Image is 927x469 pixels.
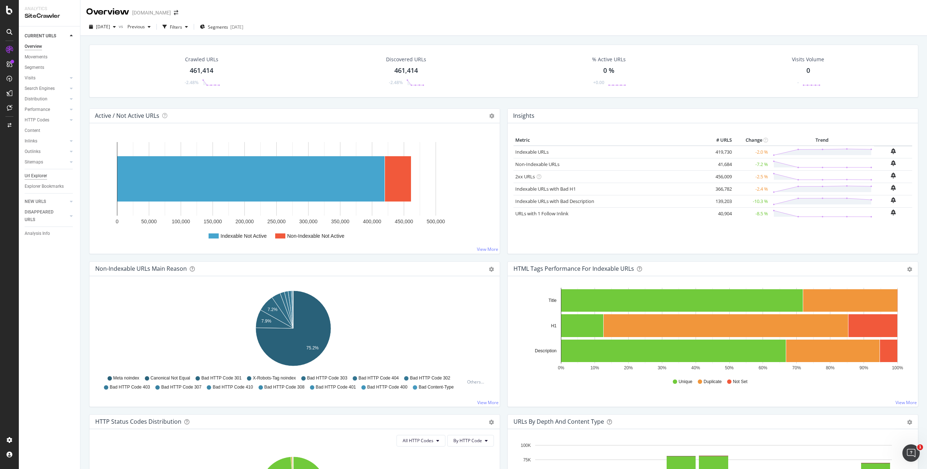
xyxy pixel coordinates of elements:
span: Meta noindex [113,375,139,381]
h4: Insights [513,111,534,121]
a: Segments [25,64,75,71]
span: 1 [917,444,923,450]
span: Bad Content-Type [419,384,454,390]
div: HTML Tags Performance for Indexable URLs [513,265,634,272]
div: DISAPPEARED URLS [25,208,61,224]
a: URLs with 1 Follow Inlink [515,210,569,217]
div: Search Engines [25,85,55,92]
svg: A chart. [95,135,494,248]
a: Outlinks [25,148,68,155]
td: -2.4 % [734,183,770,195]
text: 100,000 [172,219,190,224]
div: 0 [806,66,810,75]
span: X-Robots-Tag noindex [253,375,296,381]
div: Segments [25,64,44,71]
span: Bad HTTP Code 403 [110,384,150,390]
text: 0% [558,365,565,370]
text: 75K [523,457,531,462]
text: 40% [691,365,700,370]
div: gear [907,267,912,272]
text: Description [535,348,557,353]
div: Analysis Info [25,230,50,237]
span: Segments [208,24,228,30]
text: 500,000 [427,219,445,224]
text: 100% [892,365,903,370]
div: 0 % [603,66,614,75]
span: Duplicate [704,379,722,385]
div: Discovered URLs [386,56,426,63]
div: +0.00 [593,79,604,86]
text: 450,000 [395,219,413,224]
button: Previous [125,21,154,33]
span: Bad HTTP Code 308 [264,384,305,390]
div: HTTP Codes [25,116,49,124]
div: Explorer Bookmarks [25,183,64,190]
span: Bad HTTP Code 400 [367,384,407,390]
div: bell-plus [891,148,896,154]
span: Bad HTTP Code 303 [307,375,347,381]
text: Title [549,298,557,303]
span: vs [119,23,125,29]
div: 461,414 [190,66,213,75]
td: -2.5 % [734,170,770,183]
div: NEW URLS [25,198,46,206]
span: Bad HTTP Code 307 [161,384,201,390]
iframe: Intercom live chat [902,444,920,462]
text: 10% [590,365,599,370]
text: 20% [624,365,633,370]
div: Url Explorer [25,172,47,180]
text: 50,000 [141,219,157,224]
span: Bad HTTP Code 410 [213,384,253,390]
td: -2.0 % [734,146,770,158]
div: arrow-right-arrow-left [174,10,178,15]
a: 2xx URLs [515,173,535,180]
td: 41,684 [705,158,734,170]
a: Search Engines [25,85,68,92]
div: HTTP Status Codes Distribution [95,418,181,425]
span: Bad HTTP Code 301 [201,375,242,381]
button: [DATE] [86,21,119,33]
div: Visits [25,74,35,82]
a: Indexable URLs with Bad H1 [515,186,576,192]
text: 350,000 [331,219,349,224]
div: bell-plus [891,173,896,178]
button: All HTTP Codes [397,435,445,447]
div: bell-plus [891,160,896,166]
svg: A chart. [513,288,910,372]
text: 75.2% [306,345,319,350]
text: 0 [116,219,119,224]
span: By HTTP Code [453,437,482,444]
text: 30% [658,365,666,370]
text: 70% [792,365,801,370]
a: Performance [25,106,68,113]
th: Trend [770,135,874,146]
div: bell-plus [891,209,896,215]
text: 100K [521,443,531,448]
text: 80% [826,365,835,370]
svg: A chart. [95,288,491,372]
div: Non-Indexable URLs Main Reason [95,265,187,272]
span: All HTTP Codes [403,437,433,444]
th: # URLS [705,135,734,146]
a: Analysis Info [25,230,75,237]
div: Outlinks [25,148,41,155]
div: Movements [25,53,47,61]
span: Not Set [733,379,747,385]
i: Options [489,113,494,119]
th: Metric [513,135,705,146]
div: [DATE] [230,24,243,30]
a: CURRENT URLS [25,32,68,40]
div: URLs by Depth and Content Type [513,418,604,425]
span: Canonical Not Equal [151,375,190,381]
span: Bad HTTP Code 401 [316,384,356,390]
text: Indexable Not Active [221,233,267,239]
a: Non-Indexable URLs [515,161,559,167]
div: Inlinks [25,137,37,145]
div: Performance [25,106,50,113]
a: NEW URLS [25,198,68,206]
div: SiteCrawler [25,12,74,20]
text: 250,000 [267,219,286,224]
